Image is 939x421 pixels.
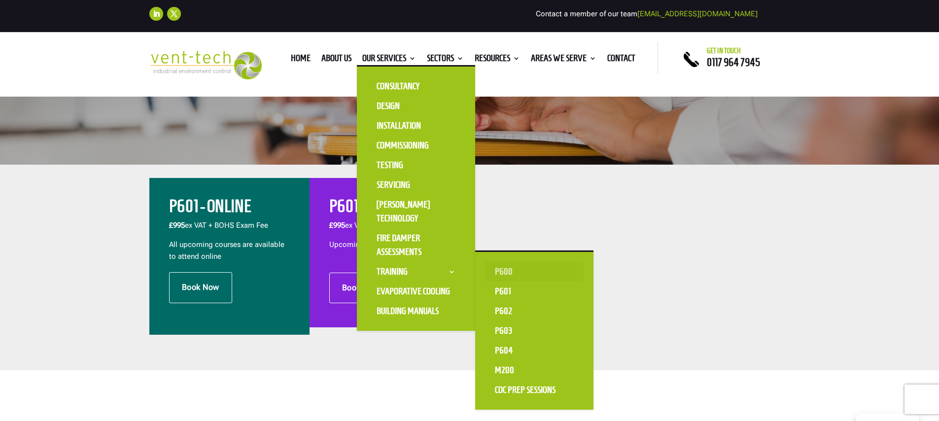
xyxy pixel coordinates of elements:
[167,7,181,21] a: Follow on X
[367,136,465,155] a: Commissioning
[367,262,465,281] a: Training
[329,221,345,230] span: £995
[367,228,465,262] a: Fire Damper Assessments
[169,198,290,220] h2: P601 - ONLINE
[427,55,464,66] a: Sectors
[149,51,262,80] img: 2023-09-27T08_35_16.549ZVENT-TECH---Clear-background
[475,55,520,66] a: Resources
[485,380,584,400] a: CoC Prep Sessions
[607,55,635,66] a: Contact
[485,262,584,281] a: P600
[169,221,185,230] b: £995
[367,96,465,116] a: Design
[169,220,290,239] p: ex VAT + BOHS Exam Fee
[329,198,450,220] h2: P601 - LUTON
[367,76,465,96] a: Consultancy
[485,301,584,321] a: P602
[367,301,465,321] a: Building Manuals
[329,273,392,303] a: Book Now
[536,9,758,18] span: Contact a member of our team
[169,240,284,261] span: All upcoming courses are available to attend online
[637,9,758,18] a: [EMAIL_ADDRESS][DOMAIN_NAME]
[169,272,232,303] a: Book Now
[485,341,584,360] a: P604
[291,55,311,66] a: Home
[367,195,465,228] a: [PERSON_NAME] Technology
[485,360,584,380] a: M200
[329,220,450,239] p: ex VAT + BOHS Exam Fee
[485,321,584,341] a: P603
[367,281,465,301] a: Evaporative Cooling
[707,56,760,68] a: 0117 964 7945
[362,55,416,66] a: Our Services
[321,55,351,66] a: About us
[367,155,465,175] a: Testing
[149,7,163,21] a: Follow on LinkedIn
[707,47,741,55] span: Get in touch
[329,239,450,251] p: Upcoming Dates: [DATE]-[DATE]
[367,116,465,136] a: Installation
[485,281,584,301] a: P601
[531,55,596,66] a: Areas We Serve
[367,175,465,195] a: Servicing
